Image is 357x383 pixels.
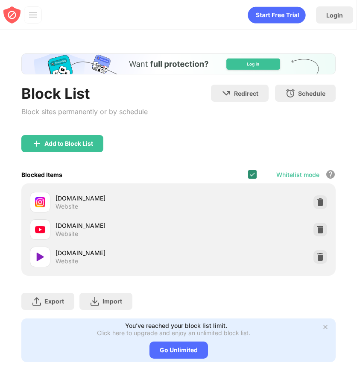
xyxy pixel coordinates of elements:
[21,171,62,178] div: Blocked Items
[322,324,329,330] img: x-button.svg
[56,230,78,238] div: Website
[44,140,93,147] div: Add to Block List
[149,342,208,359] div: Go Unlimited
[35,197,45,207] img: favicons
[56,194,178,203] div: [DOMAIN_NAME]
[56,257,78,265] div: Website
[326,12,343,19] div: Login
[234,90,258,97] div: Redirect
[21,85,148,102] div: Block List
[44,298,64,305] div: Export
[249,171,256,178] img: check.svg
[56,203,78,210] div: Website
[125,322,227,329] div: You’ve reached your block list limit.
[248,6,306,24] div: animation
[102,298,122,305] div: Import
[21,106,148,118] div: Block sites permanently or by schedule
[35,252,45,262] img: favicons
[56,221,178,230] div: [DOMAIN_NAME]
[276,171,319,178] div: Whitelist mode
[97,329,250,336] div: Click here to upgrade and enjoy an unlimited block list.
[3,6,20,24] img: blocksite-icon-red.svg
[298,90,325,97] div: Schedule
[35,224,45,235] img: favicons
[56,248,178,257] div: [DOMAIN_NAME]
[21,53,336,74] iframe: Banner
